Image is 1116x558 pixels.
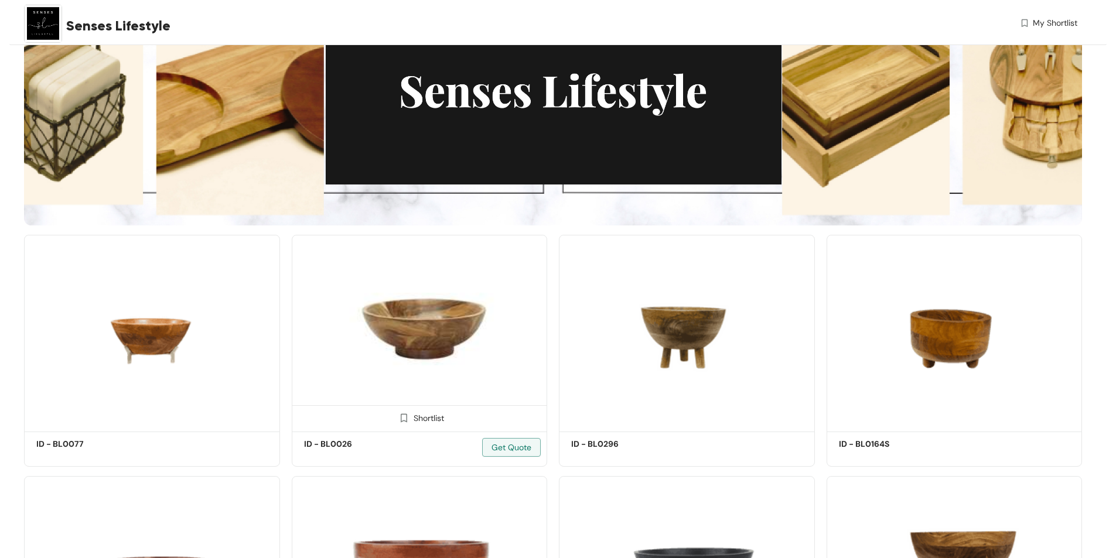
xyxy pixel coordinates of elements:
h5: ID - BL0077 [36,438,136,450]
h5: ID - BL0164S [839,438,938,450]
div: Shortlist [395,412,444,423]
img: 8263e26c-65b3-4a81-a63a-59ad08cc8525 [24,235,280,428]
span: Senses Lifestyle [66,15,170,36]
span: Get Quote [492,441,531,454]
img: cf28ef69-decb-45a0-ac7d-505f9daa4294 [559,235,815,428]
img: 7a4f5826-718e-438a-b41e-c5f09f903501 [827,235,1083,428]
h5: ID - BL0026 [304,438,404,450]
img: Shortlist [398,412,409,423]
img: wishlist [1019,17,1030,29]
img: 5594431f-ef75-4340-a2fe-ee9da76dccbd [292,235,548,428]
img: Buyer Portal [24,5,62,43]
h5: ID - BL0296 [571,438,671,450]
span: My Shortlist [1033,17,1077,29]
button: Get Quote [482,438,541,457]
